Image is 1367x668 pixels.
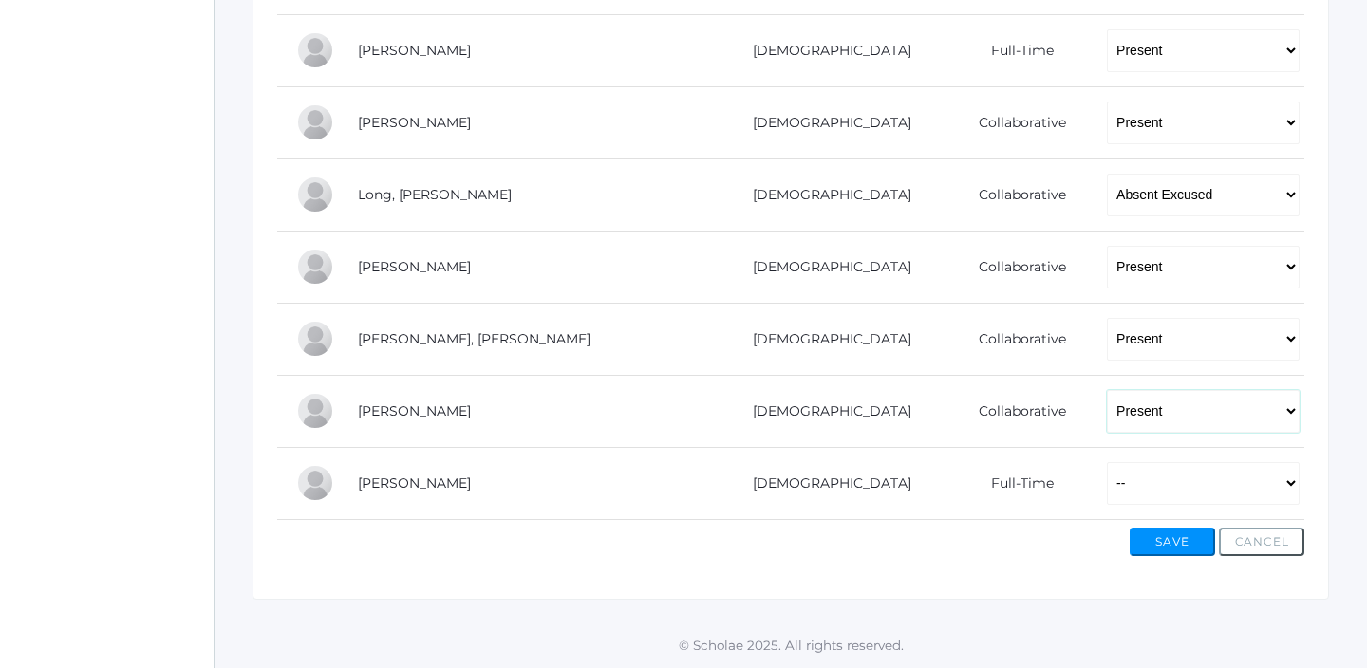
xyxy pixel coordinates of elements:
[296,31,334,69] div: Gabriella Gianna Guerra
[706,447,944,519] td: [DEMOGRAPHIC_DATA]
[296,320,334,358] div: Smith Mansi
[358,114,471,131] a: [PERSON_NAME]
[1219,528,1304,556] button: Cancel
[944,86,1088,158] td: Collaborative
[944,303,1088,375] td: Collaborative
[358,186,512,203] a: Long, [PERSON_NAME]
[358,474,471,492] a: [PERSON_NAME]
[706,158,944,231] td: [DEMOGRAPHIC_DATA]
[706,14,944,86] td: [DEMOGRAPHIC_DATA]
[358,402,471,419] a: [PERSON_NAME]
[944,231,1088,303] td: Collaborative
[944,14,1088,86] td: Full-Time
[944,158,1088,231] td: Collaborative
[1130,528,1215,556] button: Save
[358,330,590,347] a: [PERSON_NAME], [PERSON_NAME]
[944,375,1088,447] td: Collaborative
[296,464,334,502] div: Theodore Swift
[296,176,334,213] div: Wren Long
[706,375,944,447] td: [DEMOGRAPHIC_DATA]
[296,103,334,141] div: Christopher Ip
[706,303,944,375] td: [DEMOGRAPHIC_DATA]
[944,447,1088,519] td: Full-Time
[358,42,471,59] a: [PERSON_NAME]
[358,258,471,275] a: [PERSON_NAME]
[215,636,1367,655] p: © Scholae 2025. All rights reserved.
[706,86,944,158] td: [DEMOGRAPHIC_DATA]
[296,392,334,430] div: Emmy Rodarte
[706,231,944,303] td: [DEMOGRAPHIC_DATA]
[296,248,334,286] div: Levi Lopez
